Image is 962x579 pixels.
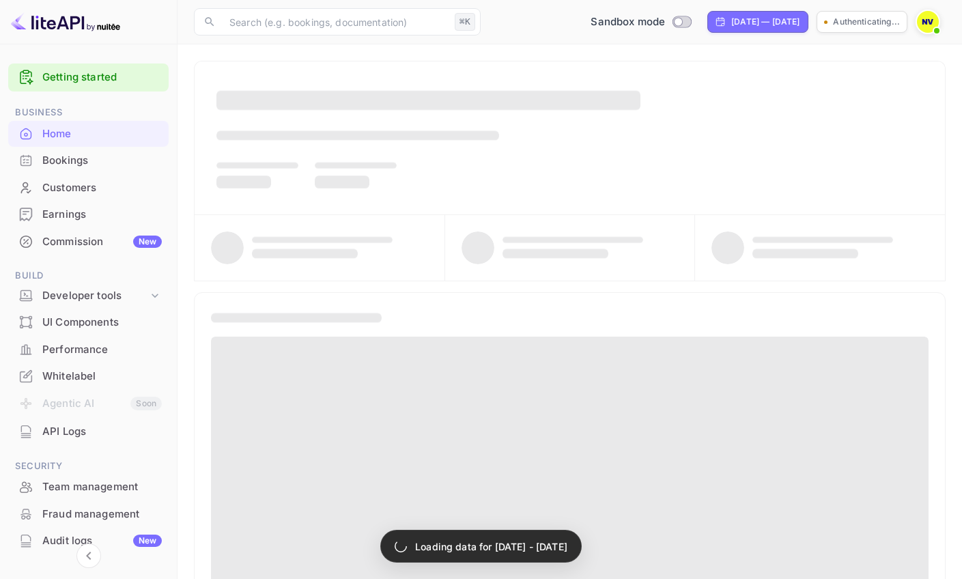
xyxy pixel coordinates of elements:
[8,337,169,362] a: Performance
[8,268,169,283] span: Build
[42,507,162,522] div: Fraud management
[11,11,120,33] img: LiteAPI logo
[133,535,162,547] div: New
[42,126,162,142] div: Home
[42,180,162,196] div: Customers
[42,288,148,304] div: Developer tools
[42,369,162,384] div: Whitelabel
[8,121,169,146] a: Home
[917,11,939,33] img: Nicholas Valbusa
[455,13,475,31] div: ⌘K
[8,229,169,255] div: CommissionNew
[221,8,449,36] input: Search (e.g. bookings, documentation)
[8,474,169,500] div: Team management
[8,201,169,227] a: Earnings
[42,424,162,440] div: API Logs
[8,105,169,120] span: Business
[42,533,162,549] div: Audit logs
[133,236,162,248] div: New
[8,309,169,336] div: UI Components
[8,474,169,499] a: Team management
[76,543,101,568] button: Collapse navigation
[8,229,169,254] a: CommissionNew
[8,363,169,390] div: Whitelabel
[42,479,162,495] div: Team management
[8,528,169,554] div: Audit logsNew
[42,315,162,330] div: UI Components
[8,501,169,526] a: Fraud management
[8,175,169,201] div: Customers
[415,539,567,554] p: Loading data for [DATE] - [DATE]
[833,16,900,28] p: Authenticating...
[8,147,169,173] a: Bookings
[8,309,169,335] a: UI Components
[8,63,169,91] div: Getting started
[42,234,162,250] div: Commission
[8,419,169,445] div: API Logs
[8,459,169,474] span: Security
[8,501,169,528] div: Fraud management
[8,363,169,389] a: Whitelabel
[8,419,169,444] a: API Logs
[42,342,162,358] div: Performance
[731,16,800,28] div: [DATE] — [DATE]
[8,147,169,174] div: Bookings
[8,284,169,308] div: Developer tools
[591,14,665,30] span: Sandbox mode
[42,70,162,85] a: Getting started
[8,175,169,200] a: Customers
[585,14,696,30] div: Switch to Production mode
[8,337,169,363] div: Performance
[8,528,169,553] a: Audit logsNew
[8,201,169,228] div: Earnings
[42,153,162,169] div: Bookings
[42,207,162,223] div: Earnings
[8,121,169,147] div: Home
